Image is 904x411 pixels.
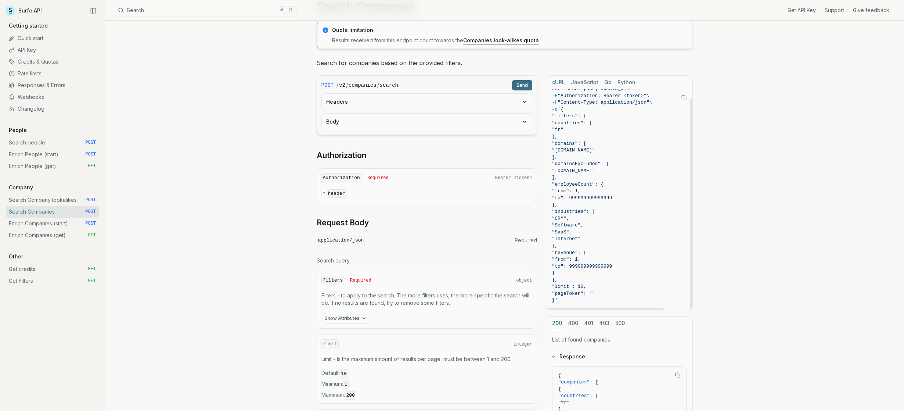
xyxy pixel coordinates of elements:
[590,379,598,385] span: : [
[552,147,595,153] span: "[DOMAIN_NAME]"
[599,317,609,330] button: 403
[558,107,563,112] span: '{
[552,127,563,132] span: "fr"
[278,6,286,14] kbd: ⌘
[317,257,537,264] p: Search query
[6,253,26,260] p: Other
[321,313,370,324] button: Show Attributes
[321,292,532,307] p: Filters - to apply to the search. The more filters uses, the more specific the search will be. If...
[88,266,96,272] span: GET
[552,270,555,276] span: }
[672,369,683,380] button: Copy Text
[317,236,365,246] code: application/json
[321,173,361,183] code: Authorization
[85,209,96,215] span: POST
[552,188,581,194] span: "from": 1,
[552,141,587,146] span: "domains": [
[6,137,99,149] a: Search people POST
[6,149,99,160] a: Enrich People (start) POST
[552,297,558,303] span: }'
[321,189,532,197] p: In:
[558,379,590,385] span: "companies"
[647,93,649,99] span: \
[367,175,389,181] span: Required
[6,32,99,44] a: Quick start
[552,175,558,180] span: ],
[88,232,96,238] span: GET
[6,263,99,275] a: Get credits GET
[552,257,581,262] span: "from": 1,
[552,100,558,105] span: -H
[463,37,539,43] a: Companies look-alikes quota
[552,243,558,249] span: ],
[88,5,99,16] button: Collapse Sidebar
[6,194,99,206] a: Search Company lookalikes POST
[321,380,532,388] span: Minimum :
[85,151,96,157] span: POST
[552,209,595,214] span: "industries": [
[552,120,592,126] span: "countries": [
[568,317,578,330] button: 400
[853,7,889,14] a: Give feedback
[584,317,593,330] button: 401
[546,347,692,366] button: Response
[6,91,99,103] a: Webhooks
[321,369,532,378] span: Default :
[615,317,625,330] button: 500
[514,342,532,347] span: integer
[552,229,572,235] span: "SaaS",
[558,93,647,99] span: "Authorization: Bearer <token>"
[558,400,570,405] span: "fr"
[516,278,532,283] span: object
[6,218,99,229] a: Enrich Companies (start) POST
[321,391,532,399] span: Maximum :
[114,4,298,17] button: Search⌘K
[6,103,99,115] a: Changelog
[88,163,96,169] span: GET
[604,76,612,89] button: Go
[6,126,30,134] p: People
[332,26,688,34] p: Quota limitation
[6,184,36,191] p: Company
[6,206,99,218] a: Search Companies POST
[85,221,96,226] span: POST
[552,161,609,167] span: "domainsExcluded": [
[678,92,689,103] button: Copy Text
[558,100,649,105] span: "Content-Type: application/json"
[552,250,587,255] span: "revenue": {
[788,7,816,14] a: Get API Key
[558,373,561,378] span: {
[552,195,612,201] span: "to": 999999999999999
[552,76,565,89] button: cURL
[552,264,612,269] span: "to": 999999999999999
[552,93,558,99] span: -H
[617,76,635,89] button: Python
[552,202,558,208] span: },
[552,222,584,228] span: "Software",
[6,79,99,91] a: Responses & Errors
[552,317,562,330] button: 200
[552,113,587,119] span: "filters": {
[552,277,558,283] span: },
[649,100,652,105] span: \
[571,76,598,89] button: JavaScript
[377,82,379,89] span: /
[6,56,99,68] a: Credits & Quotas
[6,275,99,287] a: Get Filters GET
[6,68,99,79] a: Rate limits
[552,236,581,242] span: "Internet"
[327,189,347,198] code: header
[590,393,598,399] span: : [
[350,278,371,283] span: Required
[88,278,96,284] span: GET
[322,94,532,110] button: Headers
[332,37,688,44] p: Results received from this endpoint count towards the
[321,82,334,89] span: POST
[346,82,348,89] span: /
[336,82,338,89] span: /
[321,276,345,286] code: filters
[552,154,558,160] span: ],
[322,114,532,130] button: Body
[339,82,345,89] code: v2
[6,22,51,29] p: Getting started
